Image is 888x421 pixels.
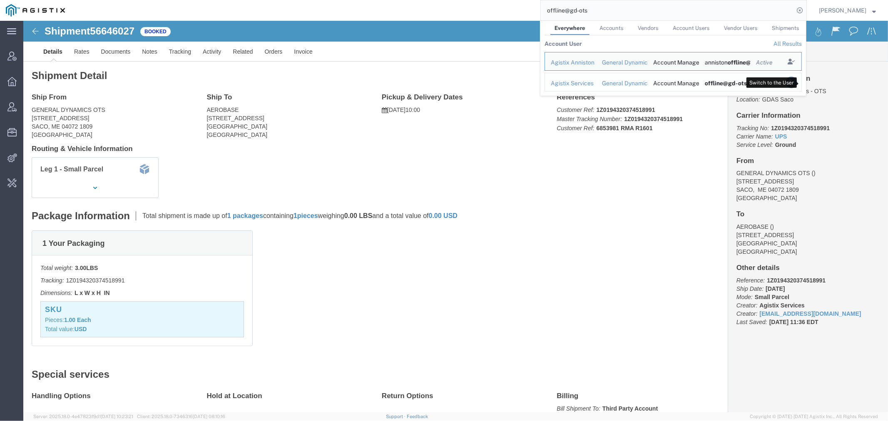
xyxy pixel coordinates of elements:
[653,79,693,88] div: Account Manager
[6,4,65,17] img: logo
[541,0,794,20] input: Search for shipment number, reference number
[407,414,428,419] a: Feedback
[705,80,747,87] span: offline@gd-ots
[599,25,624,31] span: Accounts
[705,79,745,88] div: offline@gd-ots.com
[23,21,888,412] iframe: FS Legacy Container
[386,414,407,419] a: Support
[653,58,693,67] div: Account Manager
[101,414,133,419] span: [DATE] 10:23:21
[602,58,642,67] div: General Dynamics - OTS
[638,25,659,31] span: Vendors
[555,25,585,31] span: Everywhere
[545,35,806,96] table: Search Results
[774,40,802,47] a: View all account users found by criterion
[750,413,878,420] span: Copyright © [DATE]-[DATE] Agistix Inc., All Rights Reserved
[551,58,590,67] div: Agistix Anniston Services
[728,59,770,66] span: offline@gd-ots
[137,414,225,419] span: Client: 2025.18.0-7346316
[756,79,775,88] div: Active
[193,414,225,419] span: [DATE] 08:10:16
[673,25,710,31] span: Account Users
[818,5,876,15] button: [PERSON_NAME]
[705,58,745,67] div: annistonoffline@gd-ots.com
[724,25,758,31] span: Vendor Users
[602,79,642,88] div: General Dynamics - OTS
[551,79,590,88] div: Agistix Services
[819,6,866,15] span: Carrie Virgilio
[756,58,775,67] div: Active
[545,35,582,52] th: Account User
[33,414,133,419] span: Server: 2025.18.0-4e47823f9d1
[772,25,799,31] span: Shipments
